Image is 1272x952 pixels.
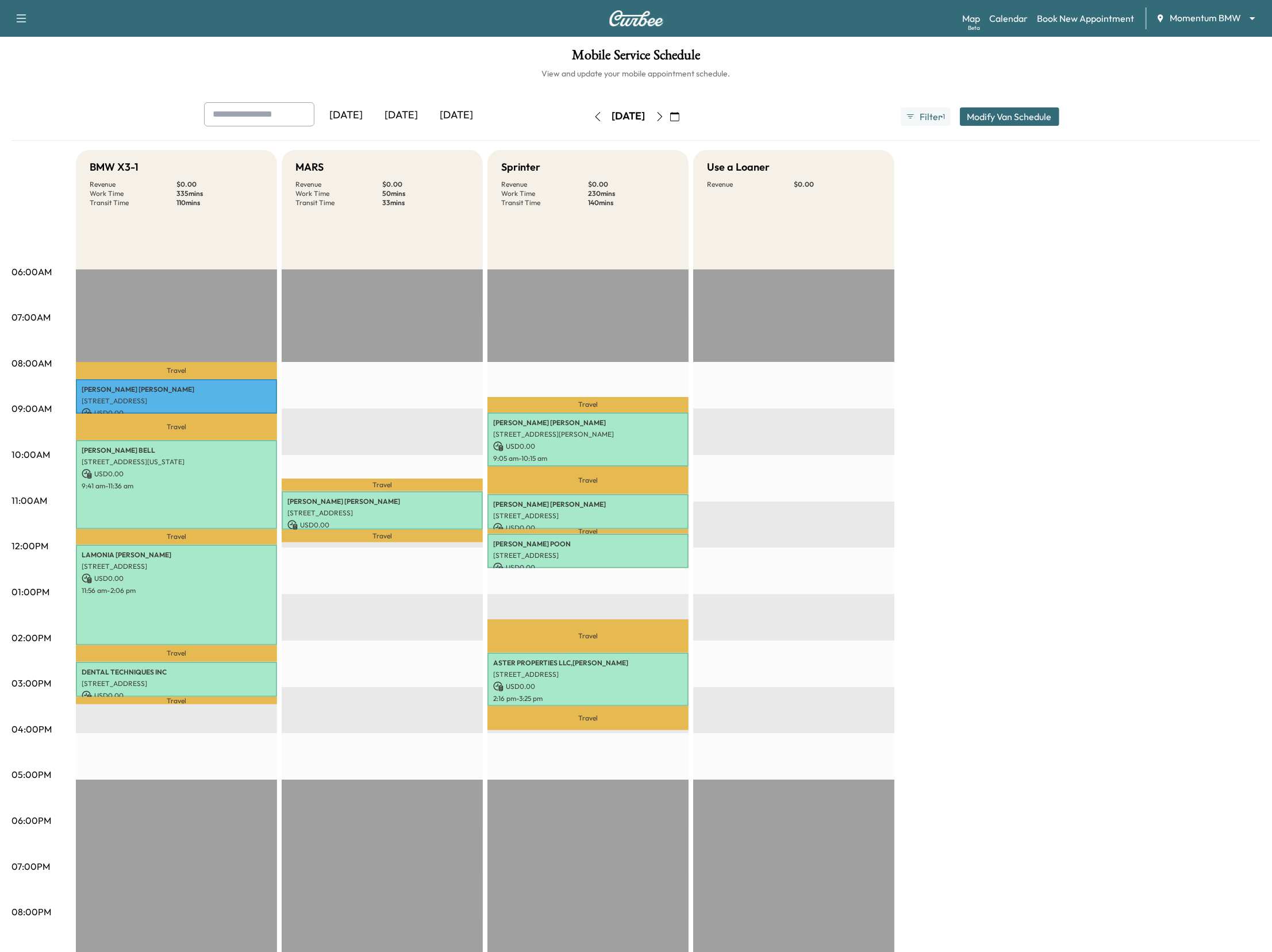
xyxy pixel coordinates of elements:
p: Travel [76,645,277,662]
p: [STREET_ADDRESS] [493,551,683,560]
p: Travel [76,529,277,545]
div: [DATE] [374,102,429,129]
p: 03:00PM [11,676,51,690]
button: Filter●1 [901,107,950,126]
p: 08:00PM [11,905,51,919]
a: Book New Appointment [1037,11,1134,25]
p: 2:16 pm - 3:25 pm [493,694,683,703]
p: 140 mins [588,198,675,207]
p: 06:00AM [11,265,52,279]
p: 11:56 am - 2:06 pm [82,586,271,595]
p: 33 mins [382,198,469,207]
h5: Use a Loaner [707,159,770,175]
div: [DATE] [319,102,374,129]
p: Revenue [707,180,794,189]
p: Travel [487,706,689,730]
span: Momentum BMW [1170,11,1241,25]
h5: MARS [295,159,324,175]
p: [PERSON_NAME] [PERSON_NAME] [287,497,477,506]
p: 110 mins [176,198,263,207]
button: Modify Van Schedule [960,107,1059,126]
p: 50 mins [382,189,469,198]
p: USD 0.00 [493,562,683,573]
p: USD 0.00 [82,573,271,584]
p: 335 mins [176,189,263,198]
span: ● [940,114,943,120]
p: [PERSON_NAME] [PERSON_NAME] [493,418,683,427]
p: $ 0.00 [794,180,881,189]
a: Calendar [989,11,1028,25]
p: DENTAL TECHNIQUES INC [82,668,271,677]
p: USD 0.00 [82,408,271,418]
p: [PERSON_NAME] [PERSON_NAME] [82,385,271,394]
h6: View and update your mobile appointment schedule. [11,68,1261,79]
p: ASTER PROPERTIES LLC,[PERSON_NAME] [493,658,683,668]
p: 12:00PM [11,539,48,553]
p: 04:00PM [11,722,52,736]
p: USD 0.00 [493,441,683,452]
div: Beta [968,24,980,32]
p: Travel [487,529,689,534]
p: Travel [282,530,483,542]
p: USD 0.00 [493,681,683,692]
p: 07:00AM [11,310,51,324]
p: USD 0.00 [82,469,271,479]
p: Travel [76,362,277,379]
p: Travel [487,467,689,494]
p: Travel [487,619,689,653]
p: [PERSON_NAME] POON [493,539,683,549]
p: 05:00PM [11,768,51,781]
p: [STREET_ADDRESS] [287,508,477,518]
p: Revenue [501,180,588,189]
div: [DATE] [612,109,645,124]
p: [PERSON_NAME] [PERSON_NAME] [493,500,683,509]
h5: Sprinter [501,159,540,175]
p: [STREET_ADDRESS] [493,511,683,521]
p: USD 0.00 [82,691,271,701]
p: Travel [282,479,483,491]
p: Travel [76,697,277,704]
p: Transit Time [295,198,382,207]
p: [PERSON_NAME] BELL [82,446,271,455]
span: Filter [920,110,940,124]
h5: BMW X3-1 [90,159,139,175]
p: $ 0.00 [588,180,675,189]
p: 06:00PM [11,814,51,827]
p: USD 0.00 [287,520,477,530]
p: 02:00PM [11,631,51,645]
p: [STREET_ADDRESS][PERSON_NAME] [493,430,683,439]
p: Transit Time [501,198,588,207]
p: [STREET_ADDRESS] [493,670,683,679]
p: 9:05 am - 10:15 am [493,454,683,463]
p: Work Time [295,189,382,198]
p: 230 mins [588,189,675,198]
p: 07:00PM [11,860,50,873]
p: USD 0.00 [493,523,683,533]
p: [STREET_ADDRESS] [82,562,271,571]
p: Work Time [501,189,588,198]
img: Curbee Logo [609,10,664,26]
p: 01:00PM [11,585,49,599]
p: 11:00AM [11,494,47,507]
span: 1 [943,112,946,121]
p: 09:00AM [11,402,52,415]
p: [STREET_ADDRESS] [82,679,271,688]
p: 9:41 am - 11:36 am [82,481,271,491]
p: $ 0.00 [382,180,469,189]
p: $ 0.00 [176,180,263,189]
p: [STREET_ADDRESS][US_STATE] [82,457,271,467]
a: MapBeta [962,11,980,25]
p: LAMONIA [PERSON_NAME] [82,550,271,560]
p: 10:00AM [11,448,50,461]
p: Travel [487,397,689,413]
p: Work Time [90,189,176,198]
div: [DATE] [429,102,485,129]
p: Revenue [90,180,176,189]
p: Transit Time [90,198,176,207]
p: Travel [76,414,277,440]
p: 08:00AM [11,356,52,370]
p: Revenue [295,180,382,189]
h1: Mobile Service Schedule [11,48,1261,68]
p: [STREET_ADDRESS] [82,396,271,406]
